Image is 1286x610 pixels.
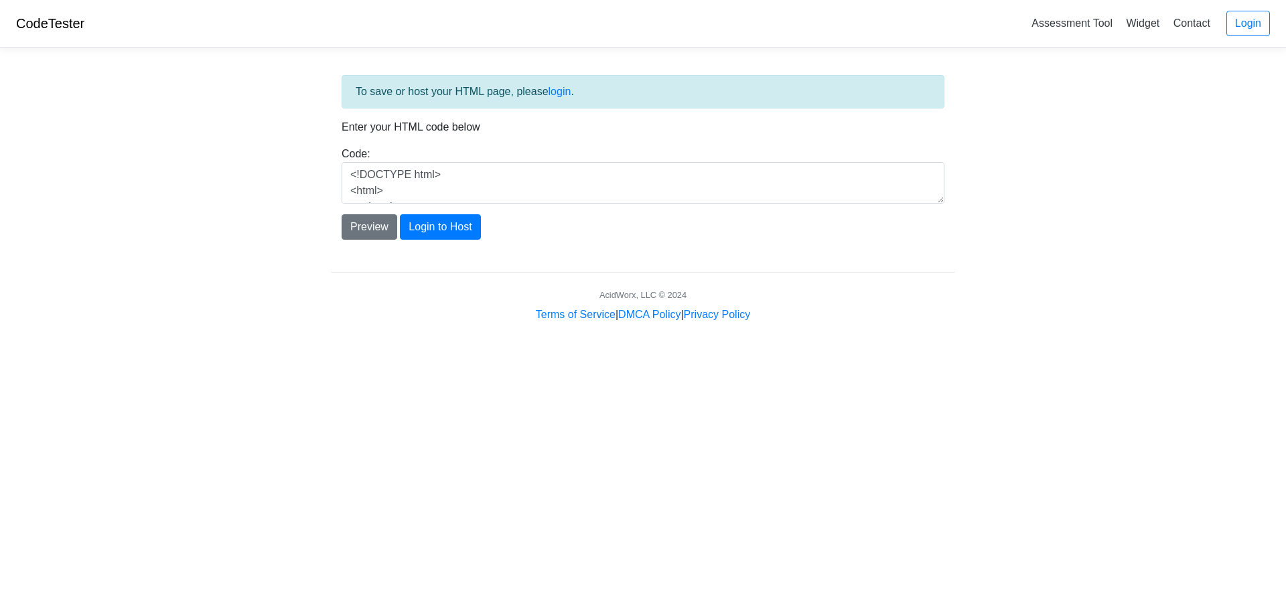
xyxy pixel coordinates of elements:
div: | | [536,307,750,323]
a: CodeTester [16,16,84,31]
div: AcidWorx, LLC © 2024 [599,289,687,301]
p: Enter your HTML code below [342,119,944,135]
a: Widget [1121,12,1165,34]
div: To save or host your HTML page, please . [342,75,944,108]
a: Login [1226,11,1270,36]
textarea: <!DOCTYPE html> <html> <head> <title>Test</title> </head> <body> <h1>Hello, world!</h1> </body> <... [342,162,944,204]
button: Login to Host [400,214,480,240]
a: Terms of Service [536,309,616,320]
div: Code: [332,146,954,204]
a: DMCA Policy [618,309,681,320]
a: Contact [1168,12,1216,34]
a: login [549,86,571,97]
a: Privacy Policy [684,309,751,320]
a: Assessment Tool [1026,12,1118,34]
button: Preview [342,214,397,240]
